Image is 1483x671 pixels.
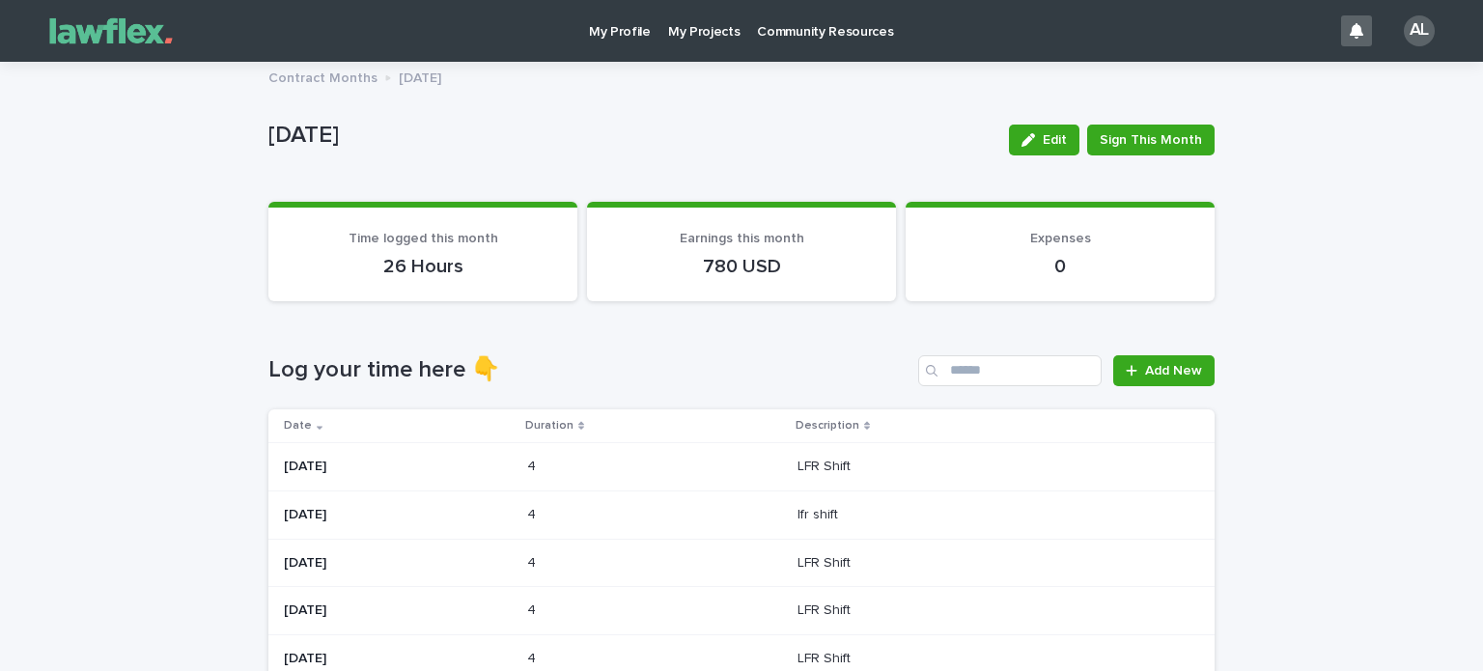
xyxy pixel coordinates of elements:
p: LFR Shift [797,647,854,667]
p: [DATE] [284,507,512,523]
p: [DATE] [268,122,993,150]
p: 26 Hours [292,255,554,278]
p: 0 [929,255,1191,278]
p: [DATE] [284,459,512,475]
span: Edit [1043,133,1067,147]
span: Time logged this month [349,232,498,245]
h1: Log your time here 👇 [268,356,910,384]
button: Edit [1009,125,1079,155]
p: 4 [527,455,540,475]
p: 780 USD [610,255,873,278]
input: Search [918,355,1102,386]
p: [DATE] [284,555,512,572]
p: lfr shift [797,503,842,523]
div: AL [1404,15,1435,46]
tr: [DATE]44 LFR ShiftLFR Shift [268,587,1215,635]
p: Description [796,415,859,436]
span: Expenses [1030,232,1091,245]
span: Earnings this month [680,232,804,245]
tr: [DATE]44 lfr shiftlfr shift [268,490,1215,539]
p: Date [284,415,312,436]
span: Sign This Month [1100,130,1202,150]
tr: [DATE]44 LFR ShiftLFR Shift [268,539,1215,587]
p: LFR Shift [797,551,854,572]
p: [DATE] [284,602,512,619]
span: Add New [1145,364,1202,377]
p: 4 [527,599,540,619]
p: Contract Months [268,66,378,87]
img: Gnvw4qrBSHOAfo8VMhG6 [39,12,183,50]
p: LFR Shift [797,599,854,619]
tr: [DATE]44 LFR ShiftLFR Shift [268,442,1215,490]
p: Duration [525,415,574,436]
p: 4 [527,503,540,523]
p: 4 [527,647,540,667]
a: Add New [1113,355,1215,386]
button: Sign This Month [1087,125,1215,155]
p: [DATE] [399,66,441,87]
p: LFR Shift [797,455,854,475]
p: 4 [527,551,540,572]
p: [DATE] [284,651,512,667]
